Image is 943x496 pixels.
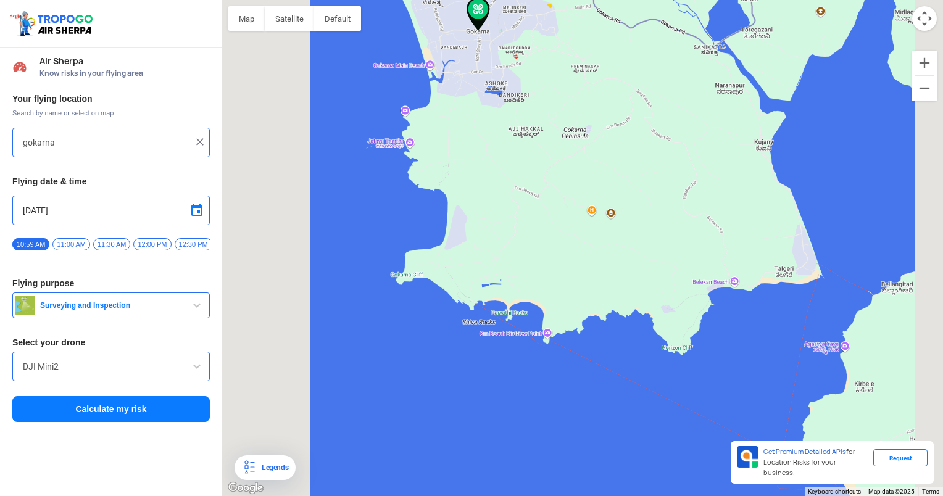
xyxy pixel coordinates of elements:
span: Get Premium Detailed APIs [763,447,846,456]
div: for Location Risks for your business. [758,446,873,479]
a: Open this area in Google Maps (opens a new window) [225,480,266,496]
button: Show street map [228,6,265,31]
img: Risk Scores [12,59,27,74]
img: Google [225,480,266,496]
img: ic_tgdronemaps.svg [9,9,97,38]
input: Search your flying location [23,135,190,150]
img: Premium APIs [737,446,758,468]
button: Zoom out [912,76,937,101]
span: Know risks in your flying area [39,68,210,78]
button: Show satellite imagery [265,6,314,31]
img: survey.png [15,296,35,315]
button: Map camera controls [912,6,937,31]
span: 12:30 PM [175,238,212,250]
span: 12:00 PM [133,238,171,250]
img: Legends [242,460,257,475]
button: Surveying and Inspection [12,292,210,318]
button: Calculate my risk [12,396,210,422]
div: Request [873,449,928,466]
span: 11:00 AM [52,238,89,250]
span: Search by name or select on map [12,108,210,118]
span: 10:59 AM [12,238,49,250]
span: Air Sherpa [39,56,210,66]
a: Terms [922,488,939,495]
span: 11:30 AM [93,238,130,250]
h3: Select your drone [12,338,210,347]
img: ic_close.png [194,136,206,148]
h3: Flying purpose [12,279,210,287]
span: Surveying and Inspection [35,300,189,310]
button: Keyboard shortcuts [808,487,861,496]
span: Map data ©2025 [868,488,915,495]
button: Zoom in [912,51,937,75]
div: Legends [257,460,288,475]
h3: Your flying location [12,94,210,103]
input: Select Date [23,203,199,218]
h3: Flying date & time [12,177,210,186]
input: Search by name or Brand [23,359,199,374]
